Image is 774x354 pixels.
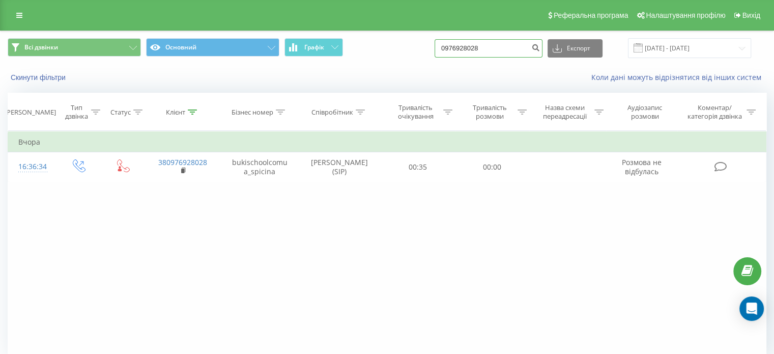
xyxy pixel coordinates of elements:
div: 16:36:34 [18,157,45,177]
td: 00:35 [381,152,455,182]
a: 380976928028 [158,157,207,167]
div: Статус [110,108,131,117]
div: Співробітник [311,108,353,117]
td: Вчора [8,132,766,152]
td: [PERSON_NAME] (SIP) [298,152,381,182]
input: Пошук за номером [435,39,542,58]
div: Коментар/категорія дзвінка [684,103,744,121]
div: Клієнт [166,108,185,117]
button: Основний [146,38,279,57]
span: Графік [304,44,324,51]
td: 00:00 [455,152,529,182]
div: Тривалість розмови [464,103,515,121]
td: bukischoolcomua_spicina [221,152,298,182]
div: Open Intercom Messenger [739,296,764,321]
span: Вихід [742,11,760,19]
div: Бізнес номер [232,108,273,117]
span: Реферальна програма [554,11,628,19]
button: Експорт [548,39,603,58]
div: Назва схеми переадресації [538,103,592,121]
button: Скинути фільтри [8,73,71,82]
div: Тривалість очікування [390,103,441,121]
button: Всі дзвінки [8,38,141,57]
span: Всі дзвінки [24,43,58,51]
a: Коли дані можуть відрізнятися вiд інших систем [591,72,766,82]
div: Аудіозапис розмови [615,103,675,121]
span: Налаштування профілю [646,11,725,19]
div: Тип дзвінка [64,103,88,121]
span: Розмова не відбулась [622,157,662,176]
button: Графік [284,38,343,57]
div: [PERSON_NAME] [5,108,56,117]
